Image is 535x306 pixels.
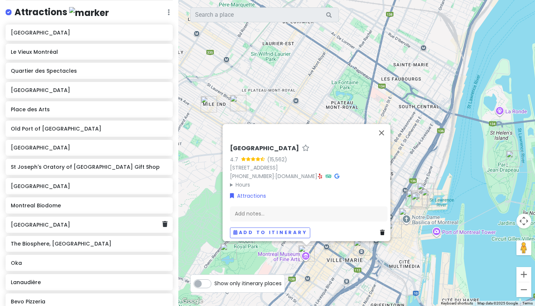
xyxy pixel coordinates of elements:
a: [DOMAIN_NAME] [275,172,317,180]
div: St-Viateur Bagel [198,93,220,115]
a: [PHONE_NUMBER] [230,172,274,180]
div: Arts Court [410,189,432,211]
h6: Bevo Pizzeria [11,298,167,305]
a: Delete place [380,228,388,237]
h6: Old Port of [GEOGRAPHIC_DATA] [11,125,167,132]
button: Map camera controls [516,214,531,228]
h6: [GEOGRAPHIC_DATA] [11,144,167,151]
div: Add notes... [230,206,388,221]
div: Beaver Lake [217,240,240,263]
h6: Le Vieux Montréal [11,49,167,55]
h6: [GEOGRAPHIC_DATA] [11,183,167,190]
h6: [GEOGRAPHIC_DATA] [11,29,167,36]
button: Close [373,124,390,142]
div: The Biosphere, Environment Museum [503,148,525,170]
i: Google Maps [334,174,339,179]
span: Map data ©2025 Google [477,301,518,305]
a: Star place [302,145,309,152]
div: 4.7 [230,155,241,164]
h6: [GEOGRAPHIC_DATA] [11,87,167,93]
span: Show only itinerary places [214,279,282,287]
h4: Attractions [14,6,109,19]
a: Open this area in Google Maps (opens a new window) [180,296,205,306]
div: Rue Saint-Paul East [414,180,437,202]
h6: [GEOGRAPHIC_DATA] [11,221,162,228]
div: Mount Royal Park [236,223,258,246]
h6: Quartier des Spectacles [11,68,167,74]
a: Delete place [162,220,168,229]
a: Terms (opens in new tab) [522,301,533,305]
h6: Lanaudière [11,279,167,286]
button: Zoom out [516,282,531,297]
img: marker [69,7,109,19]
button: Keyboard shortcuts [441,301,473,306]
h6: St Joseph's Oratory of [GEOGRAPHIC_DATA] Gift Shop [11,164,167,170]
div: Terrasse William Gray [408,188,430,210]
summary: Hours [230,181,388,189]
div: (15,562) [267,155,287,164]
div: · · [230,145,388,189]
div: Crew Collective & Cafe [382,219,405,241]
a: [STREET_ADDRESS] [230,164,278,171]
div: Bevo Pizzeria [408,190,431,212]
div: Montreal Museum of Fine Arts [295,242,318,264]
a: Attractions [230,192,266,200]
h6: The Biosphere, [GEOGRAPHIC_DATA] [11,240,167,247]
div: Gare Centrale [351,236,373,259]
button: Add to itinerary [230,227,310,238]
i: Tripadvisor [325,174,331,179]
div: Old Port of Montreal [419,186,441,208]
input: Search a place [190,7,339,22]
h6: Montreal Biodome [11,202,167,209]
h6: Oka [11,260,167,266]
div: Notre-Dame Basilica of Montreal [396,205,418,227]
img: Google [180,296,205,306]
button: Drag Pegman onto the map to open Street View [516,240,531,255]
button: Zoom in [516,267,531,282]
div: Old Montreal [403,187,426,210]
h6: Place des Arts [11,106,167,113]
h6: [GEOGRAPHIC_DATA] [230,145,299,152]
div: Fairmount Bagel [227,92,249,114]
